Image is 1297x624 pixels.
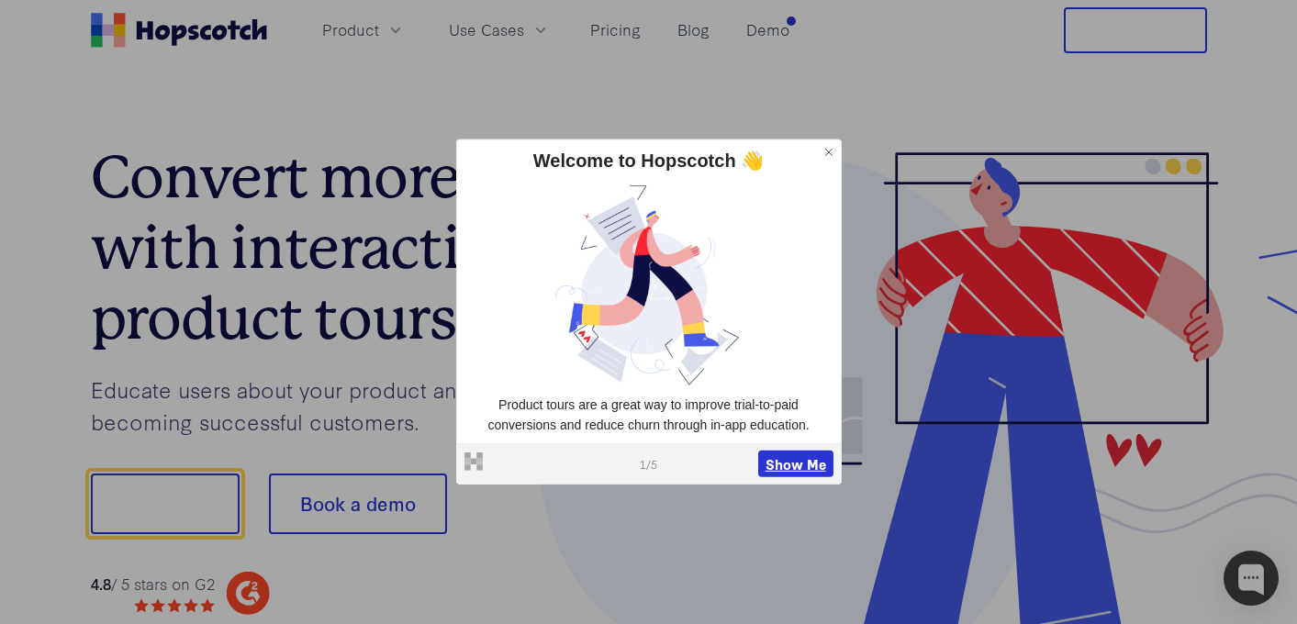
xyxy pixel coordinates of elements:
[464,148,833,173] div: Welcome to Hopscotch 👋
[464,396,833,435] p: Product tours are a great way to improve trial-to-paid conversions and reduce churn through in-ap...
[311,15,416,45] button: Product
[1064,7,1207,53] button: Free Trial
[91,142,649,353] h1: Convert more trials with interactive product tours
[640,455,657,472] span: 1 / 5
[464,181,833,388] img: dtvkmnrd7ysugpuhd2bz.jpg
[91,573,215,596] div: / 5 stars on G2
[583,15,648,45] a: Pricing
[739,15,797,45] a: Demo
[449,18,524,41] span: Use Cases
[269,474,447,534] button: Book a demo
[438,15,561,45] button: Use Cases
[670,15,717,45] a: Blog
[91,474,240,534] button: Show me!
[322,18,379,41] span: Product
[91,13,267,48] a: Home
[91,373,649,437] p: Educate users about your product and guide them to becoming successful customers.
[91,573,111,594] strong: 4.8
[758,450,833,477] button: Show Me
